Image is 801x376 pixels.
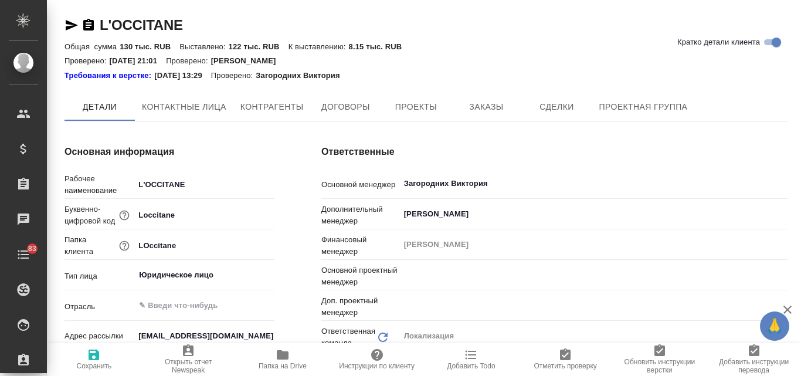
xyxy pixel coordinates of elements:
button: Open [782,182,784,185]
button: Open [268,274,270,276]
input: ✎ Введи что-нибудь [134,237,274,254]
p: Загородних Виктория [256,70,348,82]
a: 83 [3,240,44,269]
span: Сохранить [77,362,112,370]
span: 🙏 [765,314,785,338]
button: Нужен для формирования номера заказа/сделки [117,208,132,223]
a: L'OCCITANE [100,17,183,33]
p: 8.15 тыс. RUB [349,42,411,51]
button: Название для папки на drive. Если его не заполнить, мы не сможем создать папку для клиента [117,238,132,253]
p: 130 тыс. RUB [120,42,179,51]
span: Проектная группа [599,100,687,114]
p: Отрасль [65,301,134,313]
span: 83 [21,243,43,255]
button: Сохранить [47,343,141,376]
p: Дополнительный менеджер [321,204,399,227]
span: Отметить проверку [534,362,596,370]
button: Open [782,274,784,276]
button: 🙏 [760,311,789,341]
span: Кратко детали клиента [677,36,760,48]
p: Основной менеджер [321,179,399,191]
p: Адрес рассылки [65,330,134,342]
p: Ответственная команда [321,326,376,349]
button: Скопировать ссылку для ЯМессенджера [65,18,79,32]
p: Проверено: [166,56,211,65]
button: Скопировать ссылку [82,18,96,32]
span: Договоры [317,100,374,114]
p: Папка клиента [65,234,117,258]
span: Инструкции по клиенту [339,362,415,370]
p: [DATE] 21:01 [110,56,167,65]
button: Отметить проверку [518,343,613,376]
input: ✎ Введи что-нибудь [134,327,274,344]
span: Проекты [388,100,444,114]
h4: Основная информация [65,145,274,159]
p: Рабочее наименование [65,173,134,197]
span: Добавить Todo [447,362,495,370]
button: Open [268,304,270,307]
span: Сделки [528,100,585,114]
button: Обновить инструкции верстки [613,343,707,376]
button: Добавить Todo [424,343,518,376]
span: Заказы [458,100,514,114]
p: К выставлению: [289,42,349,51]
p: Буквенно-цифровой код [65,204,117,227]
p: Общая сумма [65,42,120,51]
p: [DATE] 13:29 [154,70,211,82]
span: Открыть отчет Newspeak [148,358,229,374]
span: Папка на Drive [259,362,307,370]
p: Основной проектный менеджер [321,265,399,288]
p: 122 тыс. RUB [229,42,289,51]
p: Финансовый менеджер [321,234,399,258]
button: Инструкции по клиенту [330,343,424,376]
p: Проверено: [65,56,110,65]
span: Обновить инструкции верстки [620,358,700,374]
p: Доп. проектный менеджер [321,295,399,319]
span: Контактные лица [142,100,226,114]
span: Детали [72,100,128,114]
p: Выставлено: [179,42,228,51]
p: Проверено: [211,70,256,82]
button: Папка на Drive [236,343,330,376]
input: ✎ Введи что-нибудь [134,206,274,223]
input: ✎ Введи что-нибудь [138,299,232,313]
a: Требования к верстке: [65,70,154,82]
p: [PERSON_NAME] [211,56,285,65]
p: Тип лица [65,270,134,282]
button: Открыть отчет Newspeak [141,343,236,376]
h4: Ответственные [321,145,788,159]
span: Контрагенты [240,100,304,114]
input: ✎ Введи что-нибудь [134,176,274,193]
button: Open [782,213,784,215]
span: Добавить инструкции перевода [714,358,794,374]
div: Нажми, чтобы открыть папку с инструкцией [65,70,154,82]
button: Добавить инструкции перевода [707,343,801,376]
